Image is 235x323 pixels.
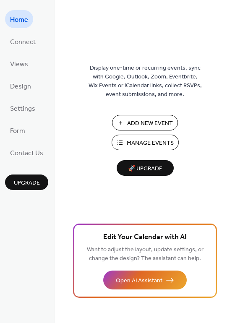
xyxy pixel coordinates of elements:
[127,139,174,148] span: Manage Events
[10,80,31,93] span: Design
[10,58,28,71] span: Views
[103,232,187,243] span: Edit Your Calendar with AI
[112,135,179,150] button: Manage Events
[89,64,202,99] span: Display one-time or recurring events, sync with Google, Outlook, Zoom, Eventbrite, Wix Events or ...
[87,244,204,264] span: Want to adjust the layout, update settings, or change the design? The assistant can help.
[5,99,40,117] a: Settings
[5,32,41,50] a: Connect
[122,163,169,175] span: 🚀 Upgrade
[10,13,28,26] span: Home
[10,36,36,49] span: Connect
[116,276,162,285] span: Open AI Assistant
[5,175,48,190] button: Upgrade
[10,125,25,138] span: Form
[10,102,35,115] span: Settings
[5,143,48,161] a: Contact Us
[10,147,43,160] span: Contact Us
[127,119,173,128] span: Add New Event
[5,55,33,73] a: Views
[117,160,174,176] button: 🚀 Upgrade
[5,10,33,28] a: Home
[5,121,30,139] a: Form
[112,115,178,130] button: Add New Event
[5,77,36,95] a: Design
[103,271,187,289] button: Open AI Assistant
[14,179,40,188] span: Upgrade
